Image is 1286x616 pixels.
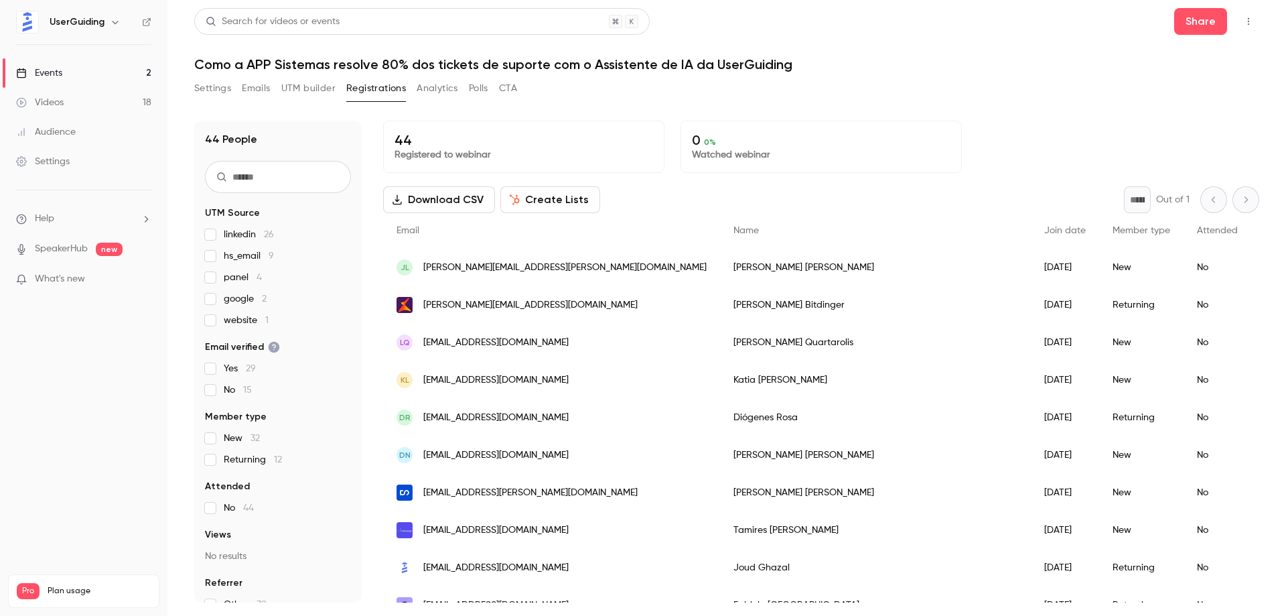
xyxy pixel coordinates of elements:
[469,78,488,99] button: Polls
[257,600,267,609] span: 39
[1031,249,1099,286] div: [DATE]
[423,561,569,575] span: [EMAIL_ADDRESS][DOMAIN_NAME]
[274,455,282,465] span: 12
[399,449,411,461] span: DN
[1156,193,1190,206] p: Out of 1
[423,411,569,425] span: [EMAIL_ADDRESS][DOMAIN_NAME]
[1031,511,1099,549] div: [DATE]
[264,230,274,239] span: 26
[50,15,104,29] h6: UserGuiding
[720,286,1031,324] div: [PERSON_NAME] Bitdinger
[205,131,257,147] h1: 44 People
[395,132,653,148] p: 44
[224,271,262,284] span: panel
[48,586,151,597] span: Plan usage
[224,598,267,611] span: Other
[1031,549,1099,587] div: [DATE]
[1031,474,1099,511] div: [DATE]
[262,294,267,304] span: 2
[194,56,1259,72] h1: Como a APP Sistemas resolve 80% dos tickets de suporte com o Assistente de IA da UserGuiding
[96,243,123,256] span: new
[16,66,62,80] div: Events
[269,251,274,261] span: 9
[1184,511,1251,549] div: No
[224,501,254,515] span: No
[205,206,351,611] section: facet-groups
[383,186,495,213] button: Download CSV
[720,436,1031,474] div: [PERSON_NAME] [PERSON_NAME]
[1184,249,1251,286] div: No
[205,341,280,354] span: Email verified
[1031,399,1099,436] div: [DATE]
[281,78,336,99] button: UTM builder
[243,503,254,513] span: 44
[397,522,413,538] img: ultracargo.com.br
[1099,436,1184,474] div: New
[257,273,262,282] span: 4
[205,206,260,220] span: UTM Source
[346,78,406,99] button: Registrations
[720,324,1031,361] div: [PERSON_NAME] Quartarolis
[1031,436,1099,474] div: [DATE]
[423,599,569,613] span: [EMAIL_ADDRESS][DOMAIN_NAME]
[224,292,267,306] span: google
[423,486,638,500] span: [EMAIL_ADDRESS][PERSON_NAME][DOMAIN_NAME]
[704,137,716,147] span: 0 %
[224,383,252,397] span: No
[224,432,260,445] span: New
[1099,511,1184,549] div: New
[1099,249,1184,286] div: New
[246,364,256,373] span: 29
[733,226,759,235] span: Name
[16,125,76,139] div: Audience
[224,314,269,327] span: website
[206,15,340,29] div: Search for videos or events
[1044,226,1086,235] span: Join date
[224,453,282,467] span: Returning
[1184,436,1251,474] div: No
[1184,549,1251,587] div: No
[423,448,569,463] span: [EMAIL_ADDRESS][DOMAIN_NAME]
[205,528,231,542] span: Views
[1099,399,1184,436] div: Returning
[17,11,38,33] img: UserGuiding
[397,485,413,501] img: supplylabs.com.br
[35,272,85,286] span: What's new
[242,78,270,99] button: Emails
[395,148,653,162] p: Registered to webinar
[1099,474,1184,511] div: New
[265,316,269,325] span: 1
[1099,549,1184,587] div: Returning
[251,434,260,443] span: 32
[423,261,707,275] span: [PERSON_NAME][EMAIL_ADDRESS][PERSON_NAME][DOMAIN_NAME]
[16,155,70,168] div: Settings
[423,373,569,387] span: [EMAIL_ADDRESS][DOMAIN_NAME]
[692,132,950,148] p: 0
[401,374,409,386] span: KL
[224,249,274,263] span: hs_email
[720,549,1031,587] div: Joud Ghazal
[205,576,242,590] span: Referrer
[1099,361,1184,399] div: New
[35,212,54,226] span: Help
[423,298,638,312] span: [PERSON_NAME][EMAIL_ADDRESS][DOMAIN_NAME]
[692,148,950,162] p: Watched webinar
[401,261,409,273] span: JL
[1184,361,1251,399] div: No
[423,336,569,350] span: [EMAIL_ADDRESS][DOMAIN_NAME]
[243,385,252,395] span: 15
[1031,324,1099,361] div: [DATE]
[417,78,458,99] button: Analytics
[135,273,151,286] iframe: Noticeable Trigger
[397,560,413,576] img: userguiding.com
[1184,286,1251,324] div: No
[205,480,250,493] span: Attended
[1184,474,1251,511] div: No
[1099,324,1184,361] div: New
[500,186,600,213] button: Create Lists
[720,249,1031,286] div: [PERSON_NAME] [PERSON_NAME]
[35,242,88,256] a: SpeakerHub
[1184,324,1251,361] div: No
[194,78,231,99] button: Settings
[400,336,410,349] span: LQ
